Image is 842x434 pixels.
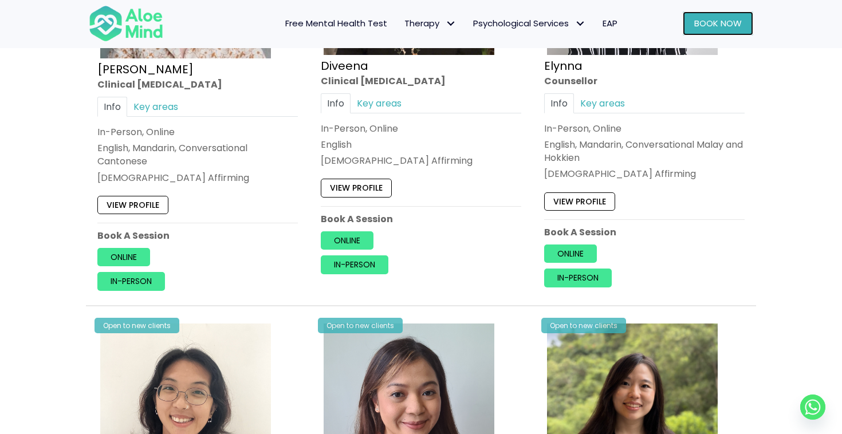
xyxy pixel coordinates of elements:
div: [DEMOGRAPHIC_DATA] Affirming [321,154,521,167]
div: Open to new clients [318,318,403,333]
a: Info [97,97,127,117]
a: Online [97,248,150,266]
a: Diveena [321,57,368,73]
span: Therapy: submenu [442,15,459,32]
span: Book Now [694,17,742,29]
div: In-Person, Online [97,125,298,139]
div: Open to new clients [541,318,626,333]
a: In-person [97,272,165,290]
span: EAP [603,17,617,29]
a: View profile [97,196,168,214]
a: Online [544,244,597,263]
p: English, Mandarin, Conversational Cantonese [97,141,298,168]
div: Open to new clients [95,318,179,333]
a: Elynna [544,57,583,73]
a: Key areas [127,97,184,117]
a: View profile [321,179,392,197]
a: Free Mental Health Test [277,11,396,35]
div: [DEMOGRAPHIC_DATA] Affirming [97,171,298,184]
div: [DEMOGRAPHIC_DATA] Affirming [544,167,745,180]
p: English [321,138,521,151]
a: Book Now [683,11,753,35]
span: Therapy [404,17,456,29]
img: Aloe mind Logo [89,5,163,42]
a: Info [321,93,351,113]
a: Key areas [574,93,631,113]
span: Psychological Services [473,17,585,29]
p: Book A Session [321,212,521,226]
a: Whatsapp [800,394,825,420]
a: TherapyTherapy: submenu [396,11,465,35]
a: Psychological ServicesPsychological Services: submenu [465,11,594,35]
a: Key areas [351,93,408,113]
p: English, Mandarin, Conversational Malay and Hokkien [544,138,745,164]
p: Book A Session [97,229,298,242]
div: In-Person, Online [544,122,745,135]
nav: Menu [178,11,626,35]
div: In-Person, Online [321,122,521,135]
div: Clinical [MEDICAL_DATA] [97,77,298,90]
a: [PERSON_NAME] [97,61,194,77]
a: Online [321,231,373,250]
a: EAP [594,11,626,35]
a: View profile [544,192,615,210]
div: Clinical [MEDICAL_DATA] [321,74,521,87]
a: In-person [321,255,388,274]
span: Free Mental Health Test [285,17,387,29]
p: Book A Session [544,226,745,239]
span: Psychological Services: submenu [572,15,588,32]
a: In-person [544,269,612,287]
div: Counsellor [544,74,745,87]
a: Info [544,93,574,113]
